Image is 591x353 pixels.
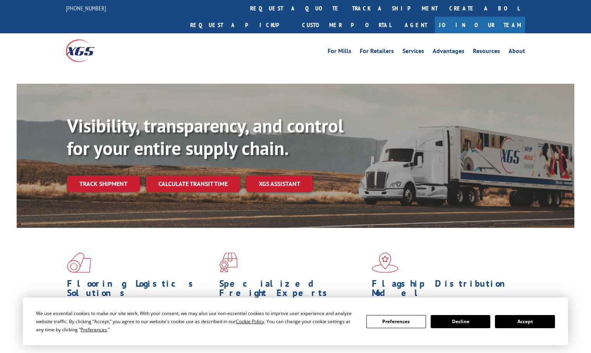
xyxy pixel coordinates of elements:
span: Preferences [81,326,107,333]
h1: Flooring Logistics Solutions [67,279,213,301]
a: Resources [473,48,500,57]
a: [PHONE_NUMBER] [66,4,106,12]
a: Advantages [433,48,464,57]
a: XGS ASSISTANT [246,176,313,192]
a: Agent [397,17,435,33]
a: Services [402,48,424,57]
a: Calculate transit time [146,176,240,192]
b: Visibility, transparency, and control for your entire supply chain. [67,114,344,160]
h1: Specialized Freight Experts [219,279,366,301]
button: Preferences [366,315,426,328]
div: We use essential cookies to make our site work. With your consent, we may also use non-essential ... [36,309,357,334]
a: For Mills [328,48,351,57]
a: Track shipment [67,176,140,192]
img: xgs-icon-focused-on-flooring-red [219,253,237,273]
a: For Retailers [360,48,394,57]
button: Accept [495,315,555,328]
a: About [509,48,525,57]
a: Request a pickup [184,17,296,33]
button: Decline [431,315,490,328]
img: xgs-icon-flagship-distribution-model-red [372,253,399,273]
h1: Flagship Distribution Model [372,279,518,301]
a: Customer Portal [296,17,397,33]
a: Join Our Team [435,17,525,33]
div: Cookie Consent Prompt [23,298,568,345]
span: Cookie Policy [236,318,264,325]
img: xgs-icon-total-supply-chain-intelligence-red [67,253,91,273]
